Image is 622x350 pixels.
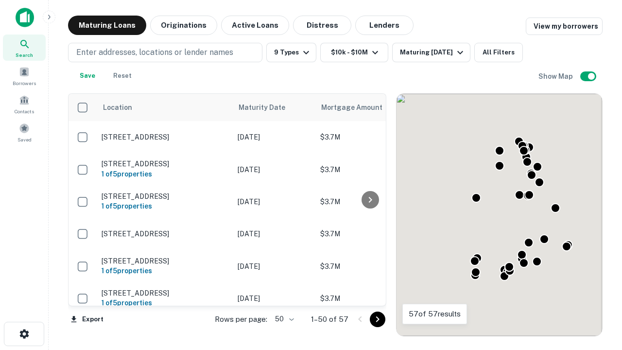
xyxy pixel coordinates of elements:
[3,35,46,61] a: Search
[215,314,267,325] p: Rows per page:
[150,16,217,35] button: Originations
[102,297,228,308] h6: 1 of 5 properties
[320,293,417,304] p: $3.7M
[355,16,414,35] button: Lenders
[76,47,233,58] p: Enter addresses, locations or lender names
[221,16,289,35] button: Active Loans
[15,107,34,115] span: Contacts
[3,91,46,117] a: Contacts
[102,169,228,179] h6: 1 of 5 properties
[320,228,417,239] p: $3.7M
[17,136,32,143] span: Saved
[238,196,311,207] p: [DATE]
[3,119,46,145] a: Saved
[311,314,348,325] p: 1–50 of 57
[293,16,351,35] button: Distress
[266,43,316,62] button: 9 Types
[102,289,228,297] p: [STREET_ADDRESS]
[97,94,233,121] th: Location
[68,312,106,327] button: Export
[102,133,228,141] p: [STREET_ADDRESS]
[271,312,295,326] div: 50
[320,132,417,142] p: $3.7M
[392,43,470,62] button: Maturing [DATE]
[16,51,33,59] span: Search
[102,265,228,276] h6: 1 of 5 properties
[102,192,228,201] p: [STREET_ADDRESS]
[320,164,417,175] p: $3.7M
[320,196,417,207] p: $3.7M
[102,229,228,238] p: [STREET_ADDRESS]
[409,308,461,320] p: 57 of 57 results
[13,79,36,87] span: Borrowers
[573,241,622,288] iframe: Chat Widget
[320,261,417,272] p: $3.7M
[16,8,34,27] img: capitalize-icon.png
[102,257,228,265] p: [STREET_ADDRESS]
[474,43,523,62] button: All Filters
[102,159,228,168] p: [STREET_ADDRESS]
[107,66,138,86] button: Reset
[103,102,132,113] span: Location
[397,94,602,336] div: 0 0
[526,17,603,35] a: View my borrowers
[102,201,228,211] h6: 1 of 5 properties
[238,132,311,142] p: [DATE]
[72,66,103,86] button: Save your search to get updates of matches that match your search criteria.
[400,47,466,58] div: Maturing [DATE]
[321,102,395,113] span: Mortgage Amount
[233,94,315,121] th: Maturity Date
[68,16,146,35] button: Maturing Loans
[238,261,311,272] p: [DATE]
[370,312,385,327] button: Go to next page
[68,43,262,62] button: Enter addresses, locations or lender names
[238,293,311,304] p: [DATE]
[238,164,311,175] p: [DATE]
[315,94,422,121] th: Mortgage Amount
[3,63,46,89] a: Borrowers
[320,43,388,62] button: $10k - $10M
[239,102,298,113] span: Maturity Date
[238,228,311,239] p: [DATE]
[538,71,574,82] h6: Show Map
